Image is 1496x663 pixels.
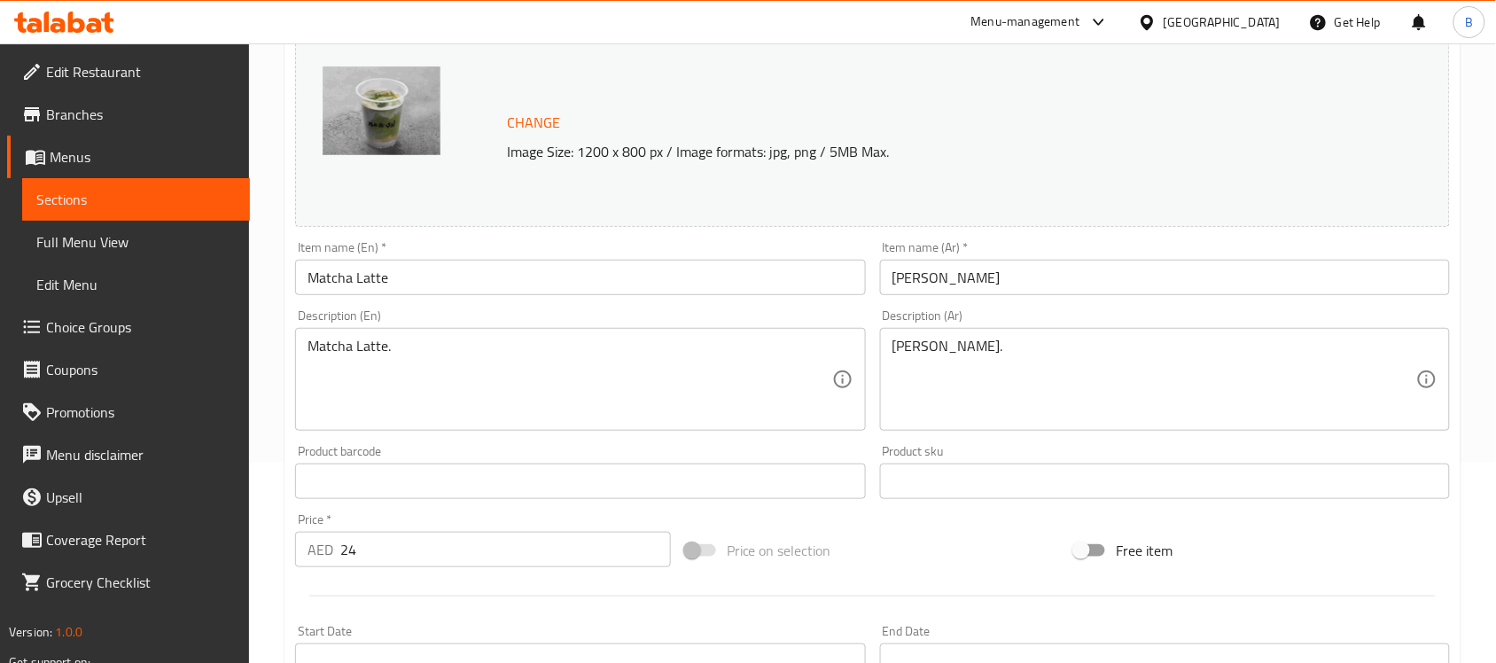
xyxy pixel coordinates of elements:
a: Edit Menu [22,263,250,306]
textarea: [PERSON_NAME]. [892,338,1416,422]
p: AED [308,539,333,560]
input: Please enter product barcode [295,464,865,499]
a: Choice Groups [7,306,250,348]
input: Please enter price [340,532,671,567]
span: Edit Restaurant [46,61,236,82]
span: Menu disclaimer [46,444,236,465]
span: Price on selection [727,540,831,561]
a: Grocery Checklist [7,561,250,604]
a: Upsell [7,476,250,519]
a: Menus [7,136,250,178]
span: Sections [36,189,236,210]
span: Choice Groups [46,316,236,338]
a: Promotions [7,391,250,433]
span: Coupons [46,359,236,380]
span: Version: [9,620,52,643]
div: Menu-management [971,12,1080,33]
span: Menus [50,146,236,168]
a: Menu disclaimer [7,433,250,476]
span: Full Menu View [36,231,236,253]
input: Enter name En [295,260,865,295]
a: Edit Restaurant [7,51,250,93]
a: Branches [7,93,250,136]
span: Coverage Report [46,529,236,550]
span: 1.0.0 [55,620,82,643]
span: Free item [1116,540,1173,561]
input: Please enter product sku [880,464,1450,499]
span: Grocery Checklist [46,572,236,593]
button: Change [500,105,567,141]
a: Full Menu View [22,221,250,263]
a: Sections [22,178,250,221]
div: [GEOGRAPHIC_DATA] [1164,12,1281,32]
img: mmw_638923064500972277 [323,66,440,155]
span: B [1465,12,1473,32]
a: Coupons [7,348,250,391]
span: Upsell [46,487,236,508]
span: Promotions [46,402,236,423]
p: Image Size: 1200 x 800 px / Image formats: jpg, png / 5MB Max. [500,141,1324,162]
span: Branches [46,104,236,125]
a: Coverage Report [7,519,250,561]
textarea: Matcha Latte. [308,338,831,422]
input: Enter name Ar [880,260,1450,295]
span: Edit Menu [36,274,236,295]
span: Change [507,110,560,136]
